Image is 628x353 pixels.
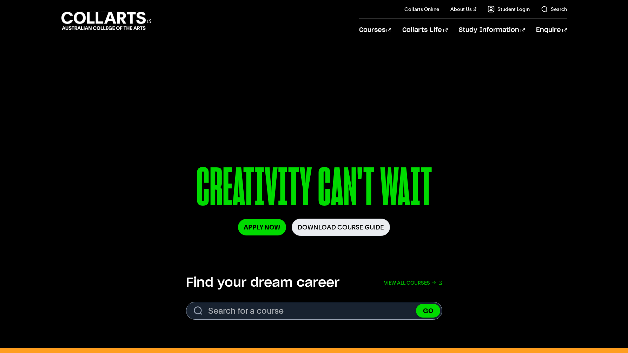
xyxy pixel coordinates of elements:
a: Enquire [536,19,567,42]
a: Search [541,6,567,13]
a: Apply Now [238,219,286,235]
a: Courses [359,19,391,42]
h2: Find your dream career [186,275,339,291]
a: Collarts Life [402,19,448,42]
input: Search for a course [186,302,442,320]
p: CREATIVITY CAN'T WAIT [115,161,514,219]
a: Download Course Guide [292,219,390,236]
a: About Us [450,6,476,13]
button: GO [416,304,440,318]
a: View all courses [384,275,442,291]
a: Student Login [488,6,530,13]
div: Go to homepage [61,11,151,31]
a: Study Information [459,19,525,42]
a: Collarts Online [404,6,439,13]
form: Search [186,302,442,320]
